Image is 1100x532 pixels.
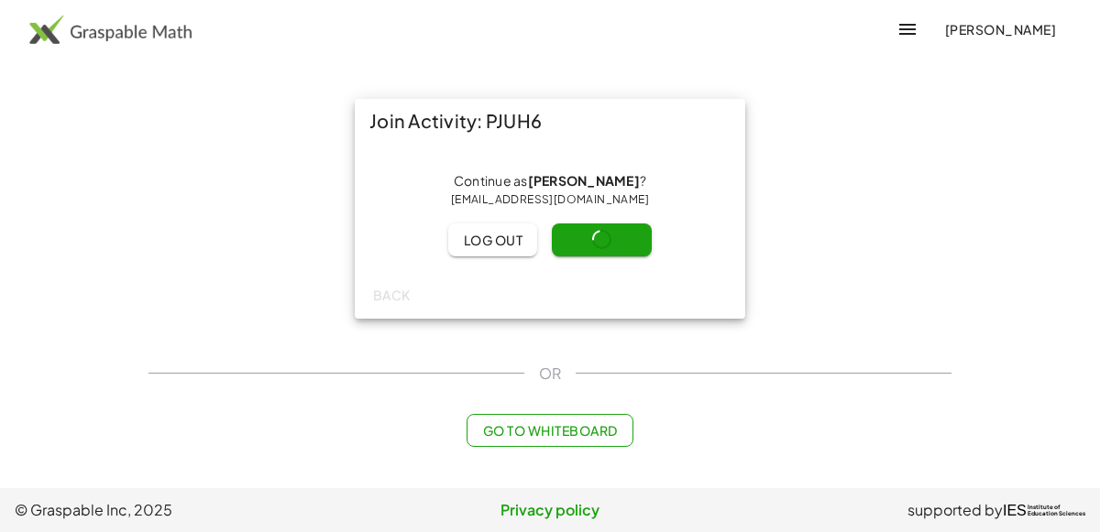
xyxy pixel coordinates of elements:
div: Continue as ? [369,172,731,209]
span: IES [1003,502,1027,519]
button: Go to Whiteboard [467,414,632,447]
span: Go to Whiteboard [482,422,617,439]
span: OR [539,363,561,385]
span: supported by [907,499,1003,521]
span: Log out [463,232,522,248]
button: Log out [448,223,537,256]
strong: [PERSON_NAME] [528,172,640,189]
div: [EMAIL_ADDRESS][DOMAIN_NAME] [369,190,731,209]
span: Institute of Education Sciences [1028,505,1085,517]
a: Privacy policy [371,499,728,521]
button: [PERSON_NAME] [929,13,1071,46]
div: Join Activity: PJUH6 [355,99,745,143]
span: © Graspable Inc, 2025 [15,499,371,521]
a: IESInstitute ofEducation Sciences [1003,499,1085,521]
span: [PERSON_NAME] [944,21,1056,38]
